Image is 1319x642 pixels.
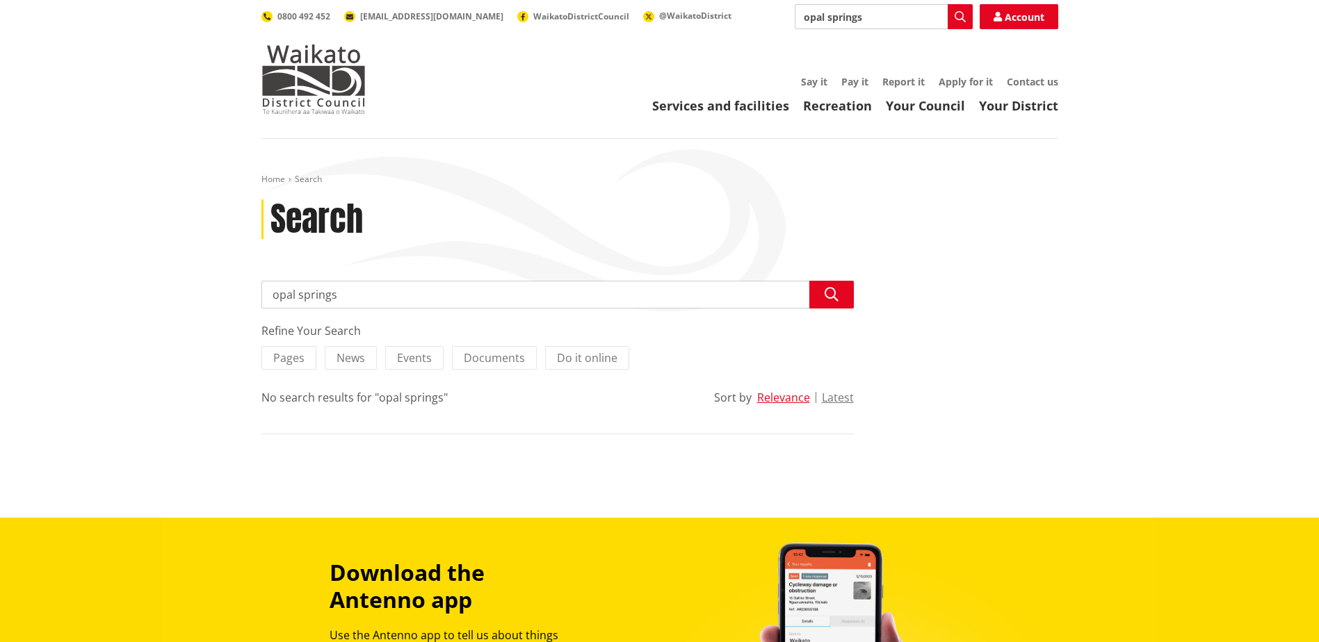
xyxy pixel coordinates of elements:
[643,10,731,22] a: @WaikatoDistrict
[714,389,752,406] div: Sort by
[330,559,581,613] h3: Download the Antenno app
[344,10,503,22] a: [EMAIL_ADDRESS][DOMAIN_NAME]
[261,281,854,308] input: Search input
[801,75,827,88] a: Say it
[979,97,1058,114] a: Your District
[980,4,1058,29] a: Account
[517,10,629,22] a: WaikatoDistrictCouncil
[557,350,617,365] span: Do it online
[261,389,448,406] div: No search results for "opal springs"
[939,75,993,88] a: Apply for it
[886,97,965,114] a: Your Council
[261,10,330,22] a: 0800 492 452
[1007,75,1058,88] a: Contact us
[757,391,810,404] button: Relevance
[273,350,305,365] span: Pages
[659,10,731,22] span: @WaikatoDistrict
[803,97,872,114] a: Recreation
[822,391,854,404] button: Latest
[261,174,1058,186] nav: breadcrumb
[652,97,789,114] a: Services and facilities
[261,44,366,114] img: Waikato District Council - Te Kaunihera aa Takiwaa o Waikato
[270,199,363,240] h1: Search
[464,350,525,365] span: Documents
[397,350,432,365] span: Events
[261,173,285,185] a: Home
[795,4,973,29] input: Search input
[295,173,322,185] span: Search
[337,350,365,365] span: News
[277,10,330,22] span: 0800 492 452
[360,10,503,22] span: [EMAIL_ADDRESS][DOMAIN_NAME]
[261,322,854,339] div: Refine Your Search
[841,75,868,88] a: Pay it
[533,10,629,22] span: WaikatoDistrictCouncil
[882,75,925,88] a: Report it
